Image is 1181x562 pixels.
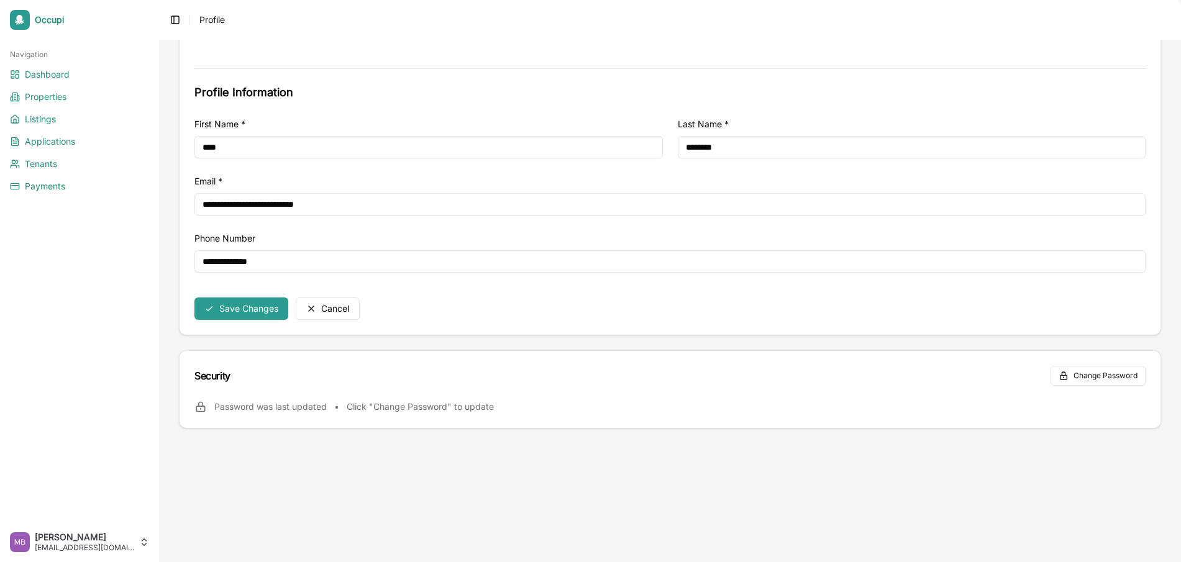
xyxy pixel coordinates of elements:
[5,154,154,174] a: Tenants
[199,14,225,26] nav: breadcrumb
[334,401,339,413] span: •
[35,532,134,543] span: [PERSON_NAME]
[25,113,56,125] span: Listings
[25,180,65,193] span: Payments
[194,119,245,129] label: First Name *
[25,91,66,103] span: Properties
[5,45,154,65] div: Navigation
[25,135,75,148] span: Applications
[194,176,222,186] label: Email *
[5,527,154,557] button: matt barnicle[PERSON_NAME][EMAIL_ADDRESS][DOMAIN_NAME]
[194,233,255,243] label: Phone Number
[194,84,1146,101] h2: Profile Information
[199,14,225,25] span: Profile
[5,87,154,107] a: Properties
[347,401,494,413] span: Click "Change Password" to update
[5,132,154,152] a: Applications
[25,158,57,170] span: Tenants
[296,297,360,320] button: Cancel
[678,119,729,129] label: Last Name *
[5,5,154,35] a: Occupi
[1051,366,1146,386] button: Change Password
[35,14,149,25] span: Occupi
[5,109,154,129] a: Listings
[5,176,154,196] a: Payments
[10,532,30,552] img: matt barnicle
[214,401,327,413] span: Password was last updated
[194,297,288,320] button: Save Changes
[25,68,70,81] span: Dashboard
[194,371,230,381] div: Security
[5,65,154,84] a: Dashboard
[35,543,134,553] span: [EMAIL_ADDRESS][DOMAIN_NAME]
